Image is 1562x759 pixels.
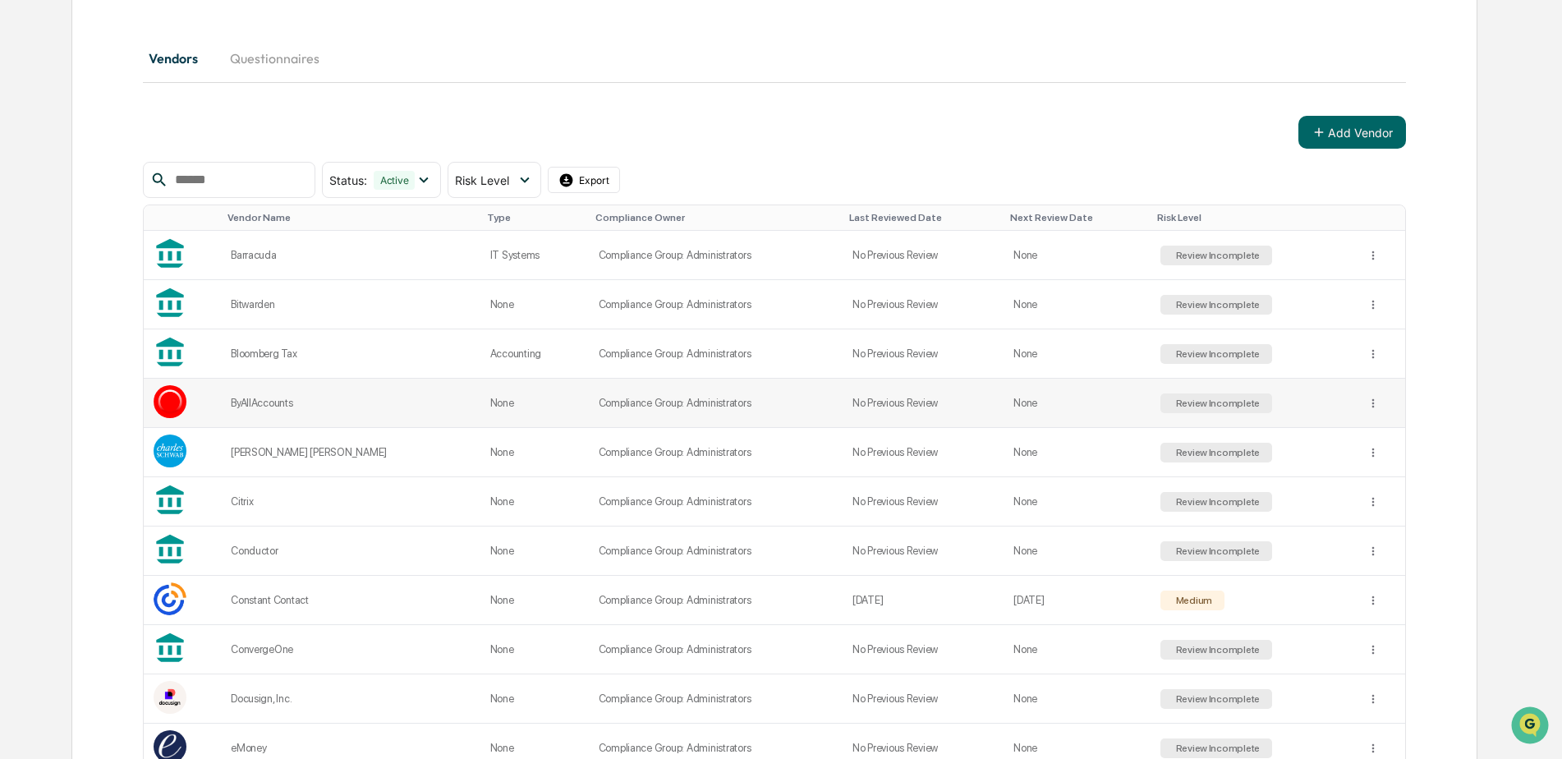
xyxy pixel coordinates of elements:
[74,126,269,142] div: Start new chat
[1173,496,1261,508] div: Review Incomplete
[16,126,46,155] img: 1746055101610-c473b297-6a78-478c-a979-82029cc54cd1
[231,692,471,705] div: Docusign, Inc.
[1004,280,1150,329] td: None
[1173,644,1261,655] div: Review Incomplete
[51,268,133,281] span: [PERSON_NAME]
[10,361,110,390] a: 🔎Data Lookup
[480,625,589,674] td: None
[595,212,836,223] div: Toggle SortBy
[1004,477,1150,527] td: None
[455,173,509,187] span: Risk Level
[33,224,46,237] img: 1746055101610-c473b297-6a78-478c-a979-82029cc54cd1
[589,625,843,674] td: Compliance Group: Administrators
[1004,527,1150,576] td: None
[1173,545,1261,557] div: Review Incomplete
[217,39,333,78] button: Questionnaires
[1173,743,1261,754] div: Review Incomplete
[329,173,367,187] span: Status :
[255,179,299,199] button: See all
[16,208,43,234] img: Jack Rasmussen
[843,329,1004,379] td: No Previous Review
[589,428,843,477] td: Compliance Group: Administrators
[136,223,142,237] span: •
[1004,231,1150,280] td: None
[1004,674,1150,724] td: None
[849,212,997,223] div: Toggle SortBy
[231,446,471,458] div: [PERSON_NAME] [PERSON_NAME]
[33,367,103,384] span: Data Lookup
[154,681,186,714] img: Vendor Logo
[33,336,106,352] span: Preclearance
[480,379,589,428] td: None
[589,527,843,576] td: Compliance Group: Administrators
[589,231,843,280] td: Compliance Group: Administrators
[843,379,1004,428] td: No Previous Review
[843,477,1004,527] td: No Previous Review
[1173,693,1261,705] div: Review Incomplete
[231,249,471,261] div: Barracuda
[231,298,471,310] div: Bitwarden
[163,407,199,420] span: Pylon
[1370,212,1399,223] div: Toggle SortBy
[116,407,199,420] a: Powered byPylon
[480,231,589,280] td: IT Systems
[1010,212,1143,223] div: Toggle SortBy
[1004,625,1150,674] td: None
[145,268,179,281] span: [DATE]
[589,576,843,625] td: Compliance Group: Administrators
[33,269,46,282] img: 1746055101610-c473b297-6a78-478c-a979-82029cc54cd1
[1298,116,1406,149] button: Add Vendor
[74,142,226,155] div: We're available if you need us!
[1157,212,1351,223] div: Toggle SortBy
[136,268,142,281] span: •
[480,576,589,625] td: None
[154,582,186,615] img: Vendor Logo
[1173,348,1261,360] div: Review Incomplete
[157,212,214,223] div: Toggle SortBy
[154,385,186,418] img: Vendor Logo
[16,252,43,278] img: Jack Rasmussen
[548,167,620,193] button: Export
[16,369,30,382] div: 🔎
[34,126,64,155] img: 8933085812038_c878075ebb4cc5468115_72.jpg
[136,336,204,352] span: Attestations
[145,223,179,237] span: [DATE]
[589,477,843,527] td: Compliance Group: Administrators
[1004,329,1150,379] td: None
[487,212,582,223] div: Toggle SortBy
[843,280,1004,329] td: No Previous Review
[480,280,589,329] td: None
[843,674,1004,724] td: No Previous Review
[231,495,471,508] div: Citrix
[16,34,299,61] p: How can we help?
[480,477,589,527] td: None
[1004,428,1150,477] td: None
[279,131,299,150] button: Start new chat
[1004,576,1150,625] td: [DATE]
[231,594,471,606] div: Constant Contact
[1173,447,1261,458] div: Review Incomplete
[231,397,471,409] div: ByAllAccounts
[1173,595,1212,606] div: Medium
[480,329,589,379] td: Accounting
[843,576,1004,625] td: [DATE]
[231,347,471,360] div: Bloomberg Tax
[16,182,105,195] div: Past conversations
[231,742,471,754] div: eMoney
[231,643,471,655] div: ConvergeOne
[1173,250,1261,261] div: Review Incomplete
[589,379,843,428] td: Compliance Group: Administrators
[843,625,1004,674] td: No Previous Review
[589,674,843,724] td: Compliance Group: Administrators
[43,75,271,92] input: Clear
[374,171,416,190] div: Active
[154,435,186,467] img: Vendor Logo
[843,428,1004,477] td: No Previous Review
[10,329,113,359] a: 🖐️Preclearance
[113,329,210,359] a: 🗄️Attestations
[1509,705,1554,749] iframe: Open customer support
[51,223,133,237] span: [PERSON_NAME]
[480,527,589,576] td: None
